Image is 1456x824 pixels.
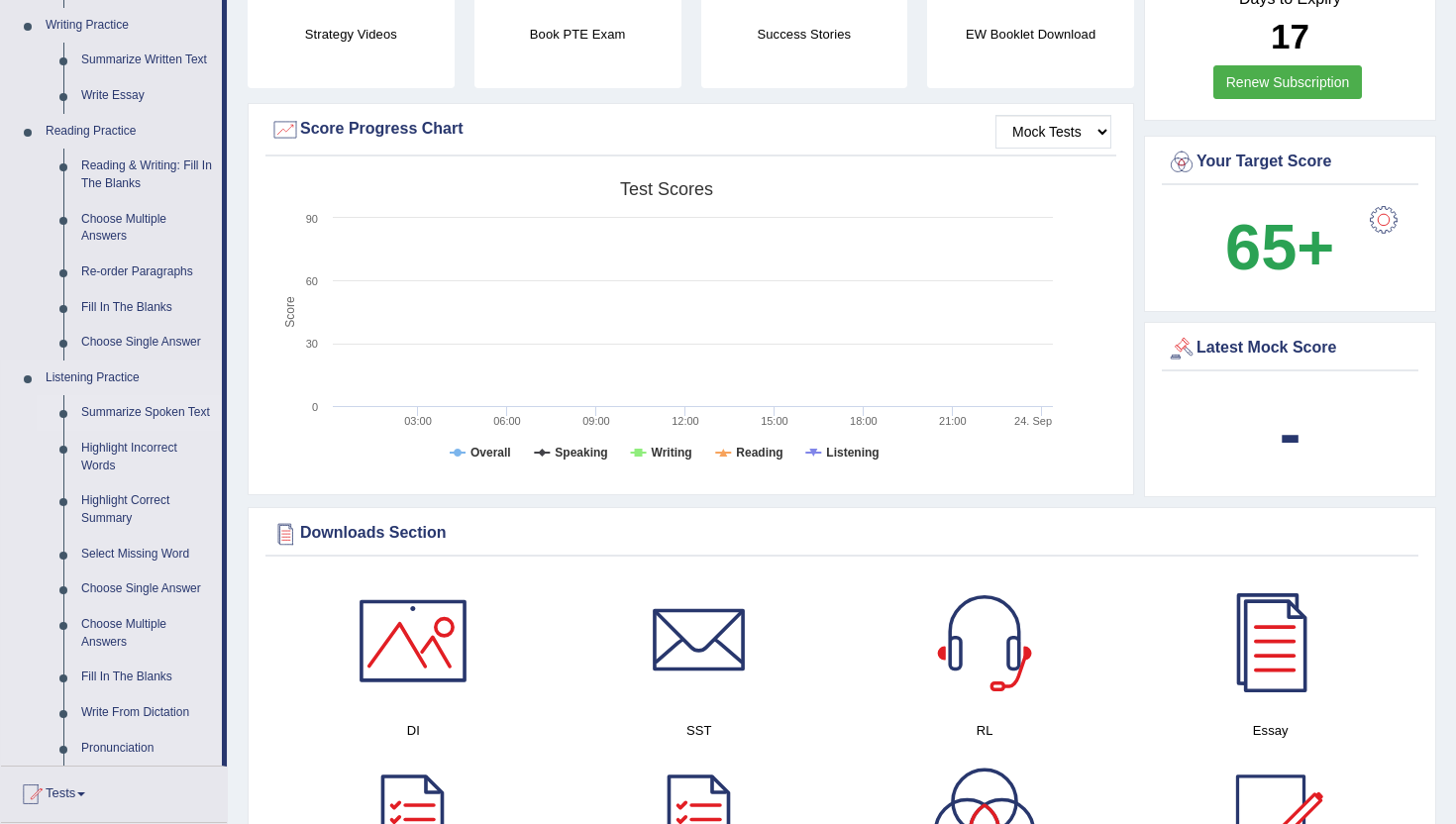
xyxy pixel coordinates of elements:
a: Choose Single Answer [72,325,222,360]
tspan: Speaking [555,446,607,460]
a: Re-order Paragraphs [72,255,222,290]
a: Reading & Writing: Fill In The Blanks [72,149,222,201]
a: Listening Practice [37,360,222,396]
a: Pronunciation [72,731,222,767]
text: 21:00 [939,415,967,427]
text: 09:00 [582,415,610,427]
a: Reading Practice [37,114,222,150]
tspan: Listening [826,446,879,460]
a: Choose Single Answer [72,571,222,607]
text: 06:00 [493,415,521,427]
text: 12:00 [672,415,699,427]
h4: Strategy Videos [248,24,455,45]
tspan: Score [283,296,297,328]
tspan: Overall [470,446,511,460]
div: Score Progress Chart [270,115,1111,145]
div: Your Target Score [1167,148,1413,177]
a: Highlight Incorrect Words [72,431,222,483]
h4: DI [280,720,547,741]
a: Tests [1,767,227,816]
tspan: 24. Sep [1014,415,1052,427]
a: Highlight Correct Summary [72,483,222,536]
div: Downloads Section [270,519,1413,549]
tspan: Test scores [620,179,713,199]
h4: EW Booklet Download [927,24,1134,45]
text: 30 [306,338,318,350]
a: Summarize Spoken Text [72,395,222,431]
tspan: Writing [652,446,692,460]
text: 18:00 [850,415,878,427]
h4: Book PTE Exam [474,24,681,45]
h4: RL [852,720,1118,741]
div: Latest Mock Score [1167,334,1413,363]
b: - [1280,397,1301,469]
a: Fill In The Blanks [72,290,222,326]
text: 03:00 [404,415,432,427]
a: Write Essay [72,78,222,114]
text: 15:00 [761,415,788,427]
h4: Success Stories [701,24,908,45]
b: 17 [1271,17,1309,55]
a: Renew Subscription [1213,65,1363,99]
h4: SST [567,720,833,741]
a: Writing Practice [37,8,222,44]
a: Summarize Written Text [72,43,222,78]
text: 0 [312,401,318,413]
text: 90 [306,213,318,225]
a: Choose Multiple Answers [72,202,222,255]
a: Fill In The Blanks [72,660,222,695]
b: 65+ [1225,211,1334,283]
tspan: Reading [736,446,782,460]
a: Write From Dictation [72,695,222,731]
a: Choose Multiple Answers [72,607,222,660]
text: 60 [306,275,318,287]
h4: Essay [1138,720,1404,741]
a: Select Missing Word [72,537,222,572]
